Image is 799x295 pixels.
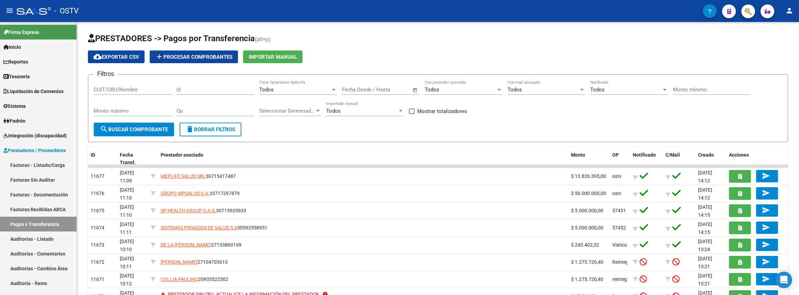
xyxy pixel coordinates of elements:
[94,69,117,79] h3: Filtros
[94,123,174,136] button: Buscar Comprobante
[120,222,134,235] span: [DATE] 11:11
[120,152,136,166] span: Fecha Transf.
[91,225,104,230] span: 11674
[762,172,770,180] mat-icon: send
[762,240,770,249] mat-icon: send
[243,50,303,63] button: Importar Manual
[3,147,66,154] span: Prestadores / Proveedores
[161,242,211,248] span: DE LA [PERSON_NAME]
[161,225,267,230] span: 30592558951
[571,208,603,213] span: $ 5.000.000,00
[54,3,79,19] span: - OSTV
[120,170,134,183] span: [DATE] 11:09
[571,225,603,230] span: $ 5.000.000,00
[612,225,626,230] span: 57452
[571,152,585,158] span: Monto
[161,242,241,248] span: 27133860199
[120,204,134,218] span: [DATE] 11:10
[158,148,568,170] datatable-header-cell: Prestador asociado
[612,259,633,265] span: Reintegro
[88,148,117,170] datatable-header-cell: ID
[698,152,714,158] span: Creado
[609,148,630,170] datatable-header-cell: OP
[161,208,246,213] span: 30715935933
[3,73,30,80] span: Tesorería
[91,259,104,265] span: 11672
[698,256,712,269] span: [DATE] 13:21
[762,258,770,266] mat-icon: send
[186,125,194,133] mat-icon: delete
[161,173,236,179] span: 30715417487
[161,276,198,282] span: COLLIA PAULINO
[507,87,522,93] span: Todos
[698,170,712,183] span: [DATE] 14:12
[259,108,315,114] span: Seleccionar Gerenciador
[571,242,599,248] span: $ 243.402,32
[120,273,134,286] span: [DATE] 10:12
[91,208,104,213] span: 11675
[161,225,237,230] span: SISTEMAS PRIVADOS DE SALUD S A
[342,87,370,93] input: Fecha inicio
[612,191,621,196] span: ostv
[161,152,203,158] span: Prestador asociado
[120,239,134,252] span: [DATE] 10:10
[695,148,726,170] datatable-header-cell: Creado
[91,152,95,158] span: ID
[3,29,39,36] span: Firma Express
[161,259,228,265] span: 27104703610
[120,256,134,269] span: [DATE] 10:11
[762,189,770,197] mat-icon: send
[117,148,148,170] datatable-header-cell: Fecha Transf.
[3,102,26,110] span: Sistema
[161,259,197,265] span: [PERSON_NAME]
[161,191,209,196] span: GRUPO MPSALUD S.A.
[698,239,712,252] span: [DATE] 13:24
[612,276,631,282] span: reintegro
[5,7,14,15] mat-icon: menu
[91,276,104,282] span: 11671
[161,191,240,196] span: 33717297879
[100,125,108,133] mat-icon: search
[630,148,663,170] datatable-header-cell: Notificado
[411,86,419,94] button: Open calendar
[698,204,712,218] span: [DATE] 14:15
[186,126,235,133] span: Borrar Filtros
[155,54,232,60] span: Procesar Comprobantes
[663,148,695,170] datatable-header-cell: C/Mail
[161,276,228,282] span: 20935522502
[698,187,712,201] span: [DATE] 14:12
[3,43,21,51] span: Inicio
[249,54,297,60] span: Importar Manual
[612,208,626,213] span: 57451
[326,108,341,114] span: Todos
[93,54,139,60] span: Exportar CSV
[150,50,238,63] button: Procesar Comprobantes
[3,58,28,66] span: Reportes
[762,223,770,231] mat-icon: send
[376,87,409,93] input: Fecha fin
[729,152,749,158] span: Acciones
[100,126,168,133] span: Buscar Comprobante
[120,187,134,201] span: [DATE] 11:10
[571,173,606,179] span: $ 13.826.395,00
[180,123,241,136] button: Borrar Filtros
[3,132,67,139] span: Integración (discapacidad)
[590,87,605,93] span: Todos
[417,107,467,115] span: Mostrar totalizadores
[91,242,104,248] span: 11673
[612,152,619,158] span: OP
[785,7,794,15] mat-icon: person
[568,148,609,170] datatable-header-cell: Monto
[425,87,439,93] span: Todos
[571,259,603,265] span: $ 1.275.720,40
[91,173,104,179] span: 11677
[3,88,64,95] span: Liquidación de Convenios
[612,242,629,248] span: Viaticos
[88,34,255,43] span: PRESTADORES -> Pagos por Transferencia
[762,275,770,283] mat-icon: send
[571,276,603,282] span: $ 1.275.720,40
[633,152,656,158] span: Notificado
[161,208,216,213] span: SP HEALTH GROUP S.A.S.
[698,222,712,235] span: [DATE] 14:15
[259,87,274,93] span: Todos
